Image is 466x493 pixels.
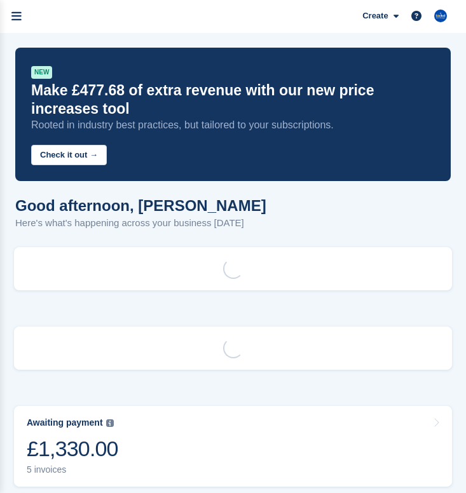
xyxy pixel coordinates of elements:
[14,406,452,487] a: Awaiting payment £1,330.00 5 invoices
[106,419,114,427] img: icon-info-grey-7440780725fd019a000dd9b08b2336e03edf1995a4989e88bcd33f0948082b44.svg
[31,66,52,79] div: NEW
[31,81,435,118] p: Make £477.68 of extra revenue with our new price increases tool
[15,216,266,231] p: Here's what's happening across your business [DATE]
[27,417,103,428] div: Awaiting payment
[434,10,447,22] img: Jonny Bleach
[31,118,435,132] p: Rooted in industry best practices, but tailored to your subscriptions.
[27,436,118,462] div: £1,330.00
[15,197,266,214] h1: Good afternoon, [PERSON_NAME]
[27,464,118,475] div: 5 invoices
[362,10,388,22] span: Create
[31,145,107,166] button: Check it out →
